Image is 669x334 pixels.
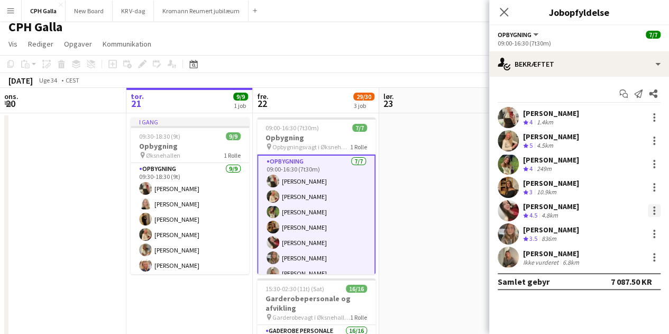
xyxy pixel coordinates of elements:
div: 7 087.50 KR [611,276,652,287]
span: 7/7 [646,31,661,39]
h3: Garderobepersonale og afvikling [257,294,375,313]
span: 23 [382,97,394,110]
div: [PERSON_NAME] [523,178,579,188]
h3: Jobopfyldelse [489,5,669,19]
a: Rediger [24,37,58,51]
a: Opgaver [60,37,96,51]
div: 4.8km [539,211,560,220]
div: Ikke vurderet [523,258,561,266]
span: Øksnehallen [146,151,180,159]
span: 3 [529,188,533,196]
a: Kommunikation [98,37,155,51]
div: 4.5km [535,141,555,150]
span: 4 [529,165,533,173]
div: [PERSON_NAME] [523,155,579,165]
span: 15:30-02:30 (11t) (Sat) [265,285,324,293]
span: 09:00-16:30 (7t30m) [265,124,319,132]
div: [PERSON_NAME] [523,109,579,118]
div: [DATE] [8,75,33,86]
app-card-role: Opbygning9/909:30-18:30 (9t)[PERSON_NAME][PERSON_NAME][PERSON_NAME][PERSON_NAME][PERSON_NAME][PER... [131,163,249,325]
h3: Opbygning [257,133,375,142]
span: fre. [257,92,269,101]
div: Bekræftet [489,51,669,77]
button: Opbygning [498,31,540,39]
span: 09:30-18:30 (9t) [139,132,180,140]
span: 22 [255,97,269,110]
span: 29/30 [353,93,374,101]
span: 4.5 [529,211,537,219]
span: 4 [529,118,533,126]
span: Uge 34 [35,76,61,84]
span: Vis [8,39,17,49]
span: 21 [129,97,144,110]
div: 09:00-16:30 (7t30m) [498,39,661,47]
div: I gang [131,118,249,126]
span: lør. [383,92,394,101]
div: 1 job [234,102,248,110]
span: 20 [3,97,19,110]
span: 5 [529,141,533,149]
span: 1 Rolle [224,151,241,159]
span: Opgaver [64,39,92,49]
div: 1.4km [535,118,555,127]
div: 10.9km [535,188,558,197]
div: CEST [66,76,79,84]
div: [PERSON_NAME] [523,202,579,211]
button: KR V-dag [113,1,154,21]
div: [PERSON_NAME] [523,249,581,258]
div: [PERSON_NAME] [523,132,579,141]
div: 6.8km [561,258,581,266]
span: tor. [131,92,144,101]
span: 1 Rolle [350,143,367,151]
span: 16/16 [346,285,367,293]
span: Opbygningsvagt i Øksnehallen til stor gallafest [272,143,350,151]
div: 836m [539,234,558,243]
h3: Opbygning [131,141,249,151]
span: Opbygning [498,31,531,39]
div: [PERSON_NAME] [523,225,579,234]
div: 3 job [354,102,374,110]
button: CPH Galla [22,1,66,21]
span: 3.5 [529,234,537,242]
h1: CPH Galla [8,19,62,35]
span: 9/9 [226,132,241,140]
span: Garderobevagt i Øksnehallen til stor gallafest [272,313,350,321]
button: Kromann Reumert jubilæum [154,1,249,21]
span: Rediger [28,39,53,49]
a: Vis [4,37,22,51]
span: ons. [4,92,19,101]
span: 9/9 [233,93,248,101]
span: 7/7 [352,124,367,132]
span: Kommunikation [103,39,151,49]
app-job-card: I gang09:30-18:30 (9t)9/9Opbygning Øksnehallen1 RolleOpbygning9/909:30-18:30 (9t)[PERSON_NAME][PE... [131,118,249,274]
div: Samlet gebyr [498,276,549,287]
button: New Board [66,1,113,21]
app-job-card: 09:00-16:30 (7t30m)7/7Opbygning Opbygningsvagt i Øksnehallen til stor gallafest1 RolleOpbygning7/... [257,118,375,274]
div: 249m [535,165,554,174]
app-card-role: Opbygning7/709:00-16:30 (7t30m)[PERSON_NAME][PERSON_NAME][PERSON_NAME][PERSON_NAME][PERSON_NAME][... [257,155,375,285]
span: 1 Rolle [350,313,367,321]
